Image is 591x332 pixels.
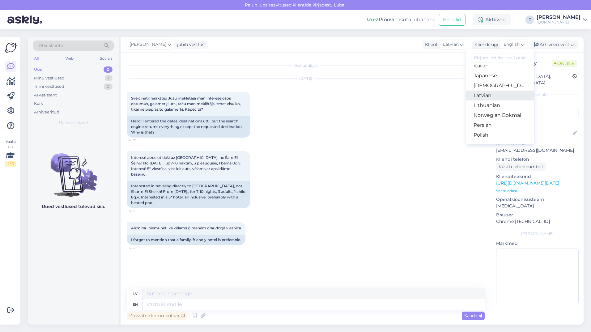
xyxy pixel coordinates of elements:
[443,41,459,48] span: Latvian
[466,110,534,120] a: Norwegian Bokmål
[496,130,572,137] input: Lisa nimi
[133,299,138,310] div: en
[525,15,534,24] div: T
[59,120,88,126] span: Uued vestlused
[34,66,42,73] div: Uus
[127,76,485,81] div: [DATE]
[466,100,534,110] a: Lithuanian
[471,53,529,63] input: Kirjuta, millist tag'i otsid
[496,180,559,186] a: [URL][DOMAIN_NAME][DATE]
[131,226,241,230] span: Aizmirsu piemunēt, ka vēlams ģimenēm draudzīgā viesnīca
[99,54,114,62] div: Socials
[5,139,16,167] div: Vaata siia
[439,14,466,26] button: Emailid
[496,109,579,118] input: Lisa tag
[130,41,166,48] span: [PERSON_NAME]
[34,109,59,115] div: Arhiveeritud
[537,15,580,20] div: [PERSON_NAME]
[129,208,152,213] span: 12:41
[552,60,577,67] span: Online
[28,142,119,198] img: No chats
[34,100,43,107] div: Kõik
[423,41,438,48] div: Klient
[367,17,379,23] b: Uus!
[466,71,534,81] a: Japanese
[34,83,64,90] div: Tiimi vestlused
[127,235,245,245] div: I forgot to mention that a family-friendly hotel is preferable.
[537,20,580,25] div: [DOMAIN_NAME]
[472,41,498,48] div: Klienditugi
[175,41,206,48] div: juhib vestlust
[537,15,587,25] a: [PERSON_NAME][DOMAIN_NAME]
[5,42,17,53] img: Askly Logo
[466,130,534,140] a: Polish
[496,203,579,209] p: [MEDICAL_DATA]
[5,161,16,167] div: 2 / 3
[367,16,436,23] div: Proovi tasuta juba täna:
[496,121,579,127] p: Kliendi nimi
[127,116,250,138] div: Hello! I entered the dates, destinations utt., but the search engine returns everything except th...
[496,92,579,97] div: Kliendi info
[496,147,579,154] p: [EMAIL_ADDRESS][DOMAIN_NAME]
[496,196,579,203] p: Operatsioonisüsteem
[34,75,65,81] div: Minu vestlused
[473,14,511,25] div: Aktiivne
[466,140,534,150] a: Portuguese
[498,73,572,86] div: [GEOGRAPHIC_DATA], [GEOGRAPHIC_DATA]
[496,163,546,171] div: Küsi telefoninumbrit
[129,138,152,143] span: 12:37
[496,218,579,225] p: Chrome [TECHNICAL_ID]
[34,92,57,98] div: AI Assistent
[496,141,579,147] p: Kliendi email
[496,231,579,236] div: [PERSON_NAME]
[33,54,40,62] div: All
[466,120,534,130] a: Persian
[131,96,242,112] span: Sveicināti! Ierakstīju Jūsu meklētājā man interesējošos datumus, galamerķi utt., taču man meklētā...
[466,91,534,100] a: Latvian
[496,156,579,163] p: Kliendi telefon
[530,40,578,49] div: Arhiveeri vestlus
[466,81,534,91] a: [DEMOGRAPHIC_DATA]
[504,41,520,48] span: English
[129,245,152,250] span: 12:44
[105,75,113,81] div: 1
[127,181,250,208] div: Interested in traveling directly to [GEOGRAPHIC_DATA], not Sharm El Sheikh! From [DATE]., for 7-1...
[127,312,187,320] div: Privaatne kommentaar
[332,2,346,8] span: Luba
[104,83,113,90] div: 0
[496,188,579,194] p: Vaata edasi ...
[496,173,579,180] p: Klienditeekond
[464,313,482,318] span: Saada
[496,212,579,218] p: Brauser
[64,54,75,62] div: Web
[38,42,63,49] span: Otsi kliente
[133,288,138,299] div: lv
[131,155,242,177] span: Interesē aizceļot tieši uz [GEOGRAPHIC_DATA], ne Šam El Šeihu! No [DATE]., uz 7-10 naktīm, 3 piea...
[127,63,485,68] div: Vestlus algas
[496,240,579,247] p: Märkmed
[104,66,113,73] div: 0
[496,101,579,108] p: Kliendi tag'id
[42,203,105,210] p: Uued vestlused tulevad siia.
[466,61,534,71] a: Italian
